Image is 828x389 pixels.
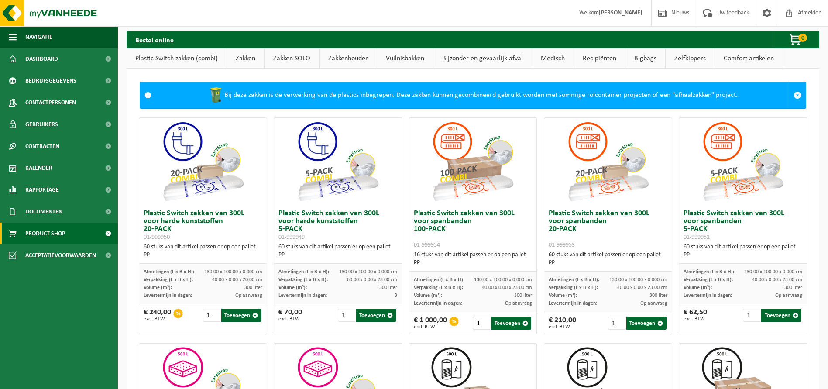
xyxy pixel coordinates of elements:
[25,179,59,201] span: Rapportage
[25,135,59,157] span: Contracten
[25,48,58,70] span: Dashboard
[549,210,667,249] h3: Plastic Switch zakken van 300L voor spanbanden 20-PACK
[144,269,194,275] span: Afmetingen (L x B x H):
[144,293,192,298] span: Levertermijn in dagen:
[244,285,262,290] span: 300 liter
[549,242,575,248] span: 01-999953
[25,223,65,244] span: Product Shop
[549,285,598,290] span: Verpakking (L x B x H):
[599,10,642,16] strong: [PERSON_NAME]
[775,293,802,298] span: Op aanvraag
[640,301,667,306] span: Op aanvraag
[320,48,377,69] a: Zakkenhouder
[574,48,625,69] a: Recipiënten
[684,309,707,322] div: € 62,50
[25,114,58,135] span: Gebruikers
[684,251,802,259] div: PP
[144,317,171,322] span: excl. BTW
[699,118,787,205] img: 01-999952
[414,285,463,290] span: Verpakking (L x B x H):
[204,269,262,275] span: 130.00 x 100.00 x 0.000 cm
[212,277,262,282] span: 40.00 x 0.00 x 20.00 cm
[414,259,533,267] div: PP
[626,317,667,330] button: Toevoegen
[414,210,533,249] h3: Plastic Switch zakken van 300L voor spanbanden 100-PACK
[474,277,532,282] span: 130.00 x 100.00 x 0.000 cm
[608,317,625,330] input: 1
[625,48,665,69] a: Bigbags
[127,31,182,48] h2: Bestel online
[775,31,818,48] button: 0
[25,244,96,266] span: Acceptatievoorwaarden
[379,285,397,290] span: 300 liter
[684,317,707,322] span: excl. BTW
[414,242,440,248] span: 01-999954
[127,48,227,69] a: Plastic Switch zakken (combi)
[278,309,302,322] div: € 70,00
[752,277,802,282] span: 40.00 x 0.00 x 23.00 cm
[715,48,783,69] a: Comfort artikelen
[761,309,801,322] button: Toevoegen
[549,259,667,267] div: PP
[666,48,715,69] a: Zelfkippers
[414,277,464,282] span: Afmetingen (L x B x H):
[278,293,327,298] span: Levertermijn in dagen:
[549,293,577,298] span: Volume (m³):
[156,82,789,108] div: Bij deze zakken is de verwerking van de plastics inbegrepen. Deze zakken kunnen gecombineerd gebr...
[347,277,397,282] span: 60.00 x 0.00 x 23.00 cm
[377,48,433,69] a: Vuilnisbakken
[278,234,305,241] span: 01-999949
[159,118,247,205] img: 01-999950
[144,234,170,241] span: 01-999950
[514,293,532,298] span: 300 liter
[744,269,802,275] span: 130.00 x 100.00 x 0.000 cm
[356,309,396,322] button: Toevoegen
[207,86,224,104] img: WB-0240-HPE-GN-50.png
[414,317,447,330] div: € 1 000,00
[684,277,733,282] span: Verpakking (L x B x H):
[144,243,262,259] div: 60 stuks van dit artikel passen er op een pallet
[482,285,532,290] span: 40.00 x 0.00 x 23.00 cm
[144,251,262,259] div: PP
[798,34,807,42] span: 0
[265,48,319,69] a: Zakken SOLO
[684,293,732,298] span: Levertermijn in dagen:
[339,269,397,275] span: 130.00 x 100.00 x 0.000 cm
[25,92,76,114] span: Contactpersonen
[278,243,397,259] div: 60 stuks van dit artikel passen er op een pallet
[278,277,328,282] span: Verpakking (L x B x H):
[25,201,62,223] span: Documenten
[278,317,302,322] span: excl. BTW
[789,82,806,108] a: Sluit melding
[549,317,576,330] div: € 210,00
[684,243,802,259] div: 60 stuks van dit artikel passen er op een pallet
[144,309,171,322] div: € 240,00
[532,48,574,69] a: Medisch
[144,285,172,290] span: Volume (m³):
[338,309,355,322] input: 1
[278,251,397,259] div: PP
[684,269,734,275] span: Afmetingen (L x B x H):
[221,309,261,322] button: Toevoegen
[684,285,712,290] span: Volume (m³):
[743,309,760,322] input: 1
[294,118,381,205] img: 01-999949
[491,317,531,330] button: Toevoegen
[617,285,667,290] span: 40.00 x 0.00 x 23.00 cm
[144,210,262,241] h3: Plastic Switch zakken van 300L voor harde kunststoffen 20-PACK
[25,26,52,48] span: Navigatie
[473,317,490,330] input: 1
[395,293,397,298] span: 3
[25,70,76,92] span: Bedrijfsgegevens
[227,48,264,69] a: Zakken
[203,309,220,322] input: 1
[414,251,533,267] div: 16 stuks van dit artikel passen er op een pallet
[649,293,667,298] span: 300 liter
[784,285,802,290] span: 300 liter
[433,48,532,69] a: Bijzonder en gevaarlijk afval
[684,210,802,241] h3: Plastic Switch zakken van 300L voor spanbanden 5-PACK
[25,157,52,179] span: Kalender
[278,210,397,241] h3: Plastic Switch zakken van 300L voor harde kunststoffen 5-PACK
[609,277,667,282] span: 130.00 x 100.00 x 0.000 cm
[414,324,447,330] span: excl. BTW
